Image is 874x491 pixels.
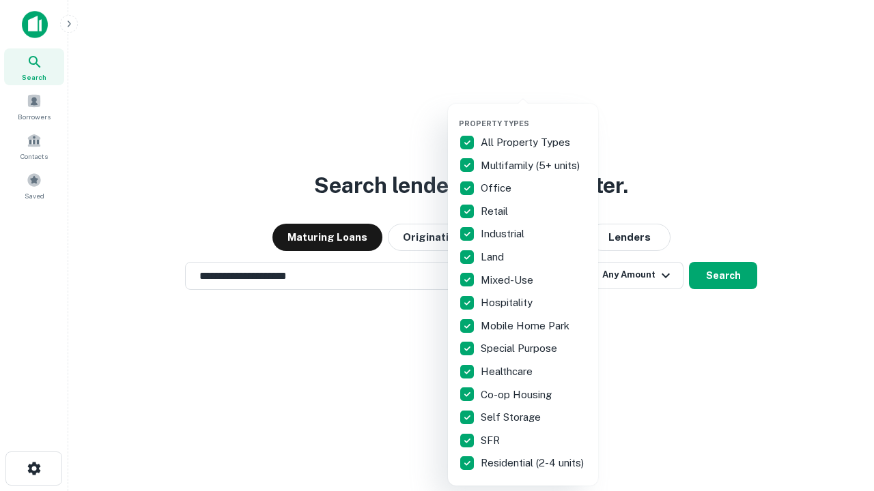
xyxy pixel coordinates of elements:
p: Hospitality [481,295,535,311]
p: Healthcare [481,363,535,380]
iframe: Chat Widget [806,382,874,447]
p: Self Storage [481,409,544,426]
p: Multifamily (5+ units) [481,158,582,174]
p: Office [481,180,514,196]
p: Land [481,249,507,265]
p: Mobile Home Park [481,318,572,334]
p: Co-op Housing [481,387,554,403]
p: Residential (2-4 units) [481,455,587,471]
p: SFR [481,432,503,449]
p: All Property Types [481,134,573,151]
span: Property Types [459,119,529,128]
p: Special Purpose [481,340,560,357]
p: Retail [481,203,511,220]
p: Mixed-Use [481,272,536,288]
p: Industrial [481,226,527,242]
